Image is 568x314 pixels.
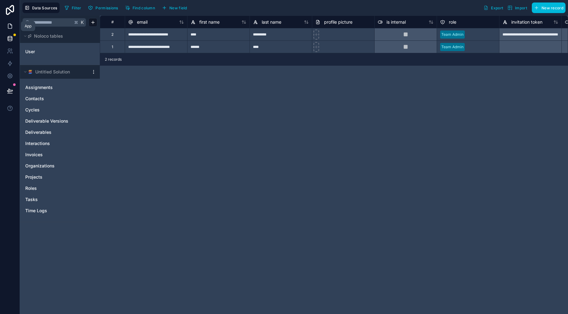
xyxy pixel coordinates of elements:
span: 2 records [105,57,122,62]
a: Tasks [25,196,82,203]
span: Interactions [25,140,50,147]
a: Assignments [25,84,82,91]
span: Data Sources [32,6,57,10]
div: Roles [22,183,97,193]
span: Time Logs [25,208,47,214]
div: Contacts [22,94,97,104]
div: Invoices [22,150,97,160]
a: Roles [25,185,82,191]
a: Projects [25,174,82,180]
span: Organizations [25,163,55,169]
span: Find column [133,6,155,10]
button: Filter [62,3,84,12]
button: Noloco tables [22,32,94,40]
span: first name [199,19,220,25]
a: Time Logs [25,208,82,214]
button: Data Sources [22,2,60,13]
div: Interactions [22,138,97,148]
span: Export [491,6,503,10]
span: New record [541,6,563,10]
button: SmartSuite logoUntitled Solution [22,68,89,76]
span: Deliverable Versions [25,118,68,124]
button: Permissions [86,3,120,12]
div: Cycles [22,105,97,115]
span: invitation token [511,19,542,25]
div: Team Admin [441,44,464,50]
span: Import [515,6,527,10]
button: Import [505,2,529,13]
span: Contacts [25,96,44,102]
a: Deliverables [25,129,82,135]
span: K [80,20,85,25]
a: Cycles [25,107,82,113]
a: User [25,49,76,55]
div: Organizations [22,161,97,171]
a: Invoices [25,152,82,158]
a: Deliverable Versions [25,118,82,124]
span: is internal [386,19,406,25]
span: Deliverables [25,129,51,135]
span: email [137,19,148,25]
div: Team Admin [441,32,464,37]
span: Untitled Solution [35,69,70,75]
span: last name [262,19,281,25]
a: Permissions [86,3,123,12]
span: Roles [25,185,37,191]
span: profile picture [324,19,352,25]
span: Tasks [25,196,38,203]
a: Contacts [25,96,82,102]
span: Permissions [95,6,118,10]
div: Tasks [22,194,97,204]
span: Invoices [25,152,43,158]
button: New record [532,2,566,13]
div: Time Logs [22,206,97,216]
div: Deliverable Versions [22,116,97,126]
button: New field [160,3,189,12]
button: Find column [123,3,157,12]
div: Deliverables [22,127,97,137]
span: Projects [25,174,42,180]
span: User [25,49,35,55]
span: New field [169,6,187,10]
span: Cycles [25,107,40,113]
div: 2 [111,32,114,37]
div: # [105,20,120,24]
div: Assignments [22,82,97,92]
span: Assignments [25,84,53,91]
button: Export [481,2,505,13]
div: Projects [22,172,97,182]
div: App [25,24,32,29]
span: Noloco tables [34,33,63,39]
img: SmartSuite logo [28,69,33,74]
div: User [22,47,97,57]
a: Interactions [25,140,82,147]
span: Filter [72,6,81,10]
a: New record [529,2,566,13]
div: 1 [112,45,113,49]
a: Organizations [25,163,82,169]
span: role [449,19,456,25]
